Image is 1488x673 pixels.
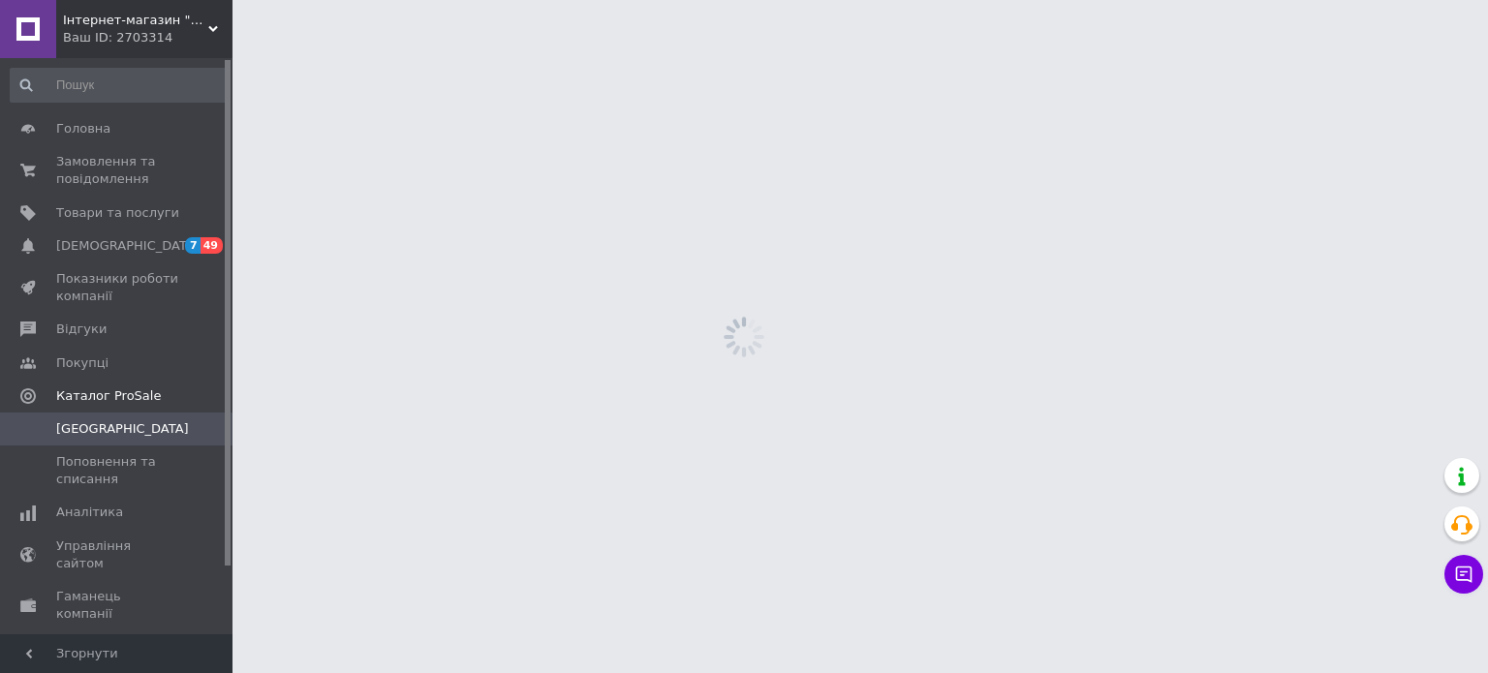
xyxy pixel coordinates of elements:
[56,321,107,338] span: Відгуки
[56,420,189,438] span: [GEOGRAPHIC_DATA]
[56,204,179,222] span: Товари та послуги
[63,12,208,29] span: Інтернет-магазин "Сервіс-М"
[56,537,179,572] span: Управління сайтом
[56,270,179,305] span: Показники роботи компанії
[185,237,201,254] span: 7
[56,354,108,372] span: Покупці
[1444,555,1483,594] button: Чат з покупцем
[56,153,179,188] span: Замовлення та повідомлення
[56,237,200,255] span: [DEMOGRAPHIC_DATA]
[56,504,123,521] span: Аналітика
[201,237,223,254] span: 49
[63,29,232,46] div: Ваш ID: 2703314
[56,453,179,488] span: Поповнення та списання
[10,68,229,103] input: Пошук
[56,387,161,405] span: Каталог ProSale
[56,120,110,138] span: Головна
[56,588,179,623] span: Гаманець компанії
